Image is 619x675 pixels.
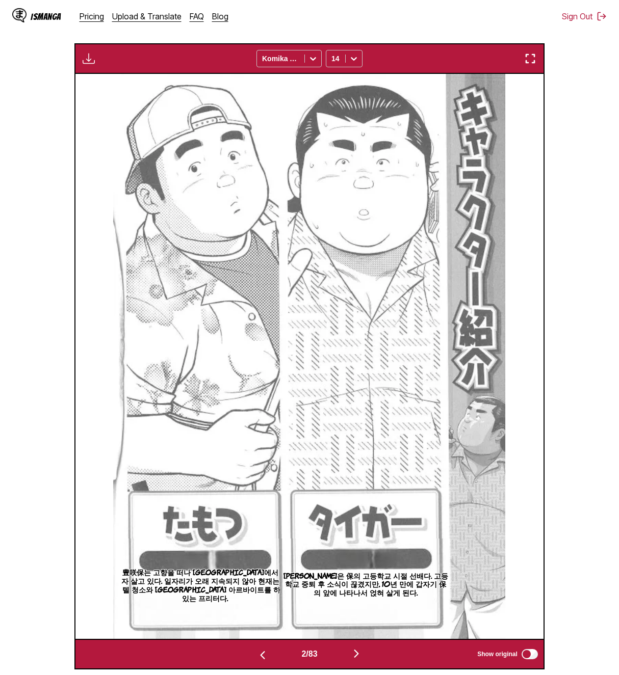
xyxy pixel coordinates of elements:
[190,11,204,21] a: FAQ
[350,647,363,660] img: Next page
[597,11,607,21] img: Sign out
[212,11,228,21] a: Blog
[80,11,104,21] a: Pricing
[301,650,317,659] span: 2 / 83
[256,649,269,661] img: Previous page
[83,52,95,65] img: Download translated images
[31,12,61,21] div: IsManga
[280,569,451,599] p: [PERSON_NAME]은 保의 고등학교 시절 선배다. 고등학교 중퇴 후 소식이 끊겼지만, 10년 만에 갑자기 保의 앞에 나타나서 얹혀 살게 된다.
[562,11,607,21] button: Sign Out
[12,8,80,24] a: IsManga LogoIsManga
[477,651,518,658] span: Show original
[112,11,182,21] a: Upload & Translate
[113,74,505,639] img: Manga Panel
[524,52,536,65] img: Enter fullscreen
[118,565,292,604] p: 豊咲保는 고향을 떠나 [GEOGRAPHIC_DATA]에서 혼자 살고 있다. 일자리가 오래 지속되지 않아 현재는 호텔 청소와 [GEOGRAPHIC_DATA] 아르바이트를 하고 ...
[522,649,538,659] input: Show original
[12,8,27,22] img: IsManga Logo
